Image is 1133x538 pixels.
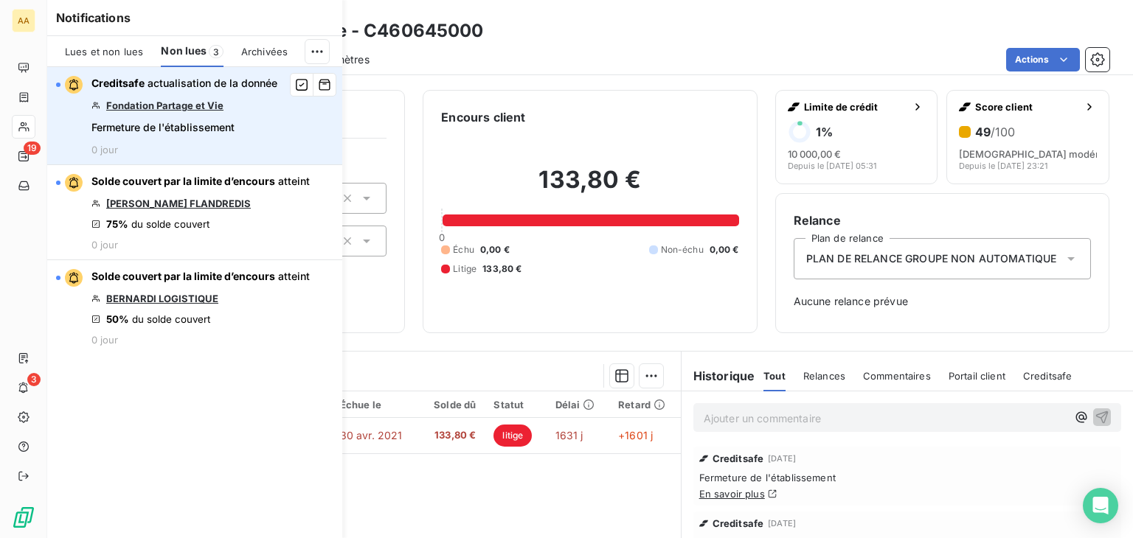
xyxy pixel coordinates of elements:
[12,506,35,529] img: Logo LeanPay
[713,517,764,529] span: Creditsafe
[682,367,755,385] h6: Historique
[47,260,342,354] button: Solde couvert par la limite d’encours atteintBERNARDI LOGISTIQUE50% du solde couvert0 jour
[794,212,1091,229] h6: Relance
[991,125,1015,139] span: /100
[816,125,833,139] h6: 1 %
[946,90,1109,184] button: Score client49/100[DEMOGRAPHIC_DATA] modéréDepuis le [DATE] 23:21
[340,399,410,411] div: Échue le
[91,175,275,187] span: Solde couvert par la limite d’encours
[710,243,739,256] span: 0,00 €
[91,120,235,135] span: Fermeture de l'établissement
[1006,48,1080,71] button: Actions
[106,198,251,209] a: [PERSON_NAME] FLANDREDIS
[106,99,224,111] a: Fondation Partage et Vie
[775,90,938,184] button: Limite de crédit1%10 000,00 €Depuis le [DATE] 05:31
[493,399,537,411] div: Statut
[24,142,41,155] span: 19
[241,46,288,57] span: Archivées
[949,370,1005,382] span: Portail client
[555,429,583,441] span: 1631 j
[975,125,1015,139] h6: 49
[1023,370,1073,382] span: Creditsafe
[278,175,310,187] span: atteint
[340,429,403,441] span: 30 avr. 2021
[428,428,476,443] span: 133,80 €
[441,108,525,126] h6: Encours client
[27,373,41,386] span: 3
[661,243,704,256] span: Non-échu
[91,334,118,346] span: 0 jour
[278,270,310,282] span: atteint
[794,294,1091,309] span: Aucune relance prévue
[148,77,277,89] span: actualisation de la donnée
[618,429,653,441] span: +1601 j
[480,243,510,256] span: 0,00 €
[788,148,841,160] span: 10 000,00 €
[959,148,1105,160] span: [DEMOGRAPHIC_DATA] modéré
[768,454,796,463] span: [DATE]
[132,313,210,325] span: du solde couvert
[482,262,522,276] span: 133,80 €
[453,262,477,276] span: Litige
[91,239,118,251] span: 0 jour
[804,101,907,113] span: Limite de crédit
[209,45,224,58] span: 3
[91,144,118,156] span: 0 jour
[91,77,145,89] span: Creditsafe
[555,399,600,411] div: Délai
[806,251,1057,266] span: PLAN DE RELANCE GROUPE NON AUTOMATIQUE
[106,313,129,325] span: 50%
[47,67,342,165] button: Creditsafe actualisation de la donnéeFondation Partage et VieFermeture de l'établissement0 jour
[713,453,764,464] span: Creditsafe
[493,425,532,447] span: litige
[56,9,333,27] h6: Notifications
[91,270,275,282] span: Solde couvert par la limite d’encours
[863,370,931,382] span: Commentaires
[106,293,218,304] a: BERNARDI LOGISTIQUE
[699,472,1115,483] span: Fermeture de l'établissement
[441,165,738,209] h2: 133,80 €
[428,399,476,411] div: Solde dû
[975,101,1078,113] span: Score client
[12,9,35,32] div: AA
[439,231,445,243] span: 0
[131,218,209,230] span: du solde couvert
[788,161,876,170] span: Depuis le [DATE] 05:31
[803,370,845,382] span: Relances
[161,43,207,58] span: Non lues
[1083,488,1118,523] div: Open Intercom Messenger
[959,161,1047,170] span: Depuis le [DATE] 23:21
[65,46,143,57] span: Lues et non lues
[453,243,474,256] span: Échu
[763,370,786,382] span: Tout
[618,399,672,411] div: Retard
[768,519,796,528] span: [DATE]
[106,218,128,230] span: 75%
[47,165,342,260] button: Solde couvert par la limite d’encours atteint[PERSON_NAME] FLANDREDIS75% du solde couvert0 jour
[699,488,765,500] a: En savoir plus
